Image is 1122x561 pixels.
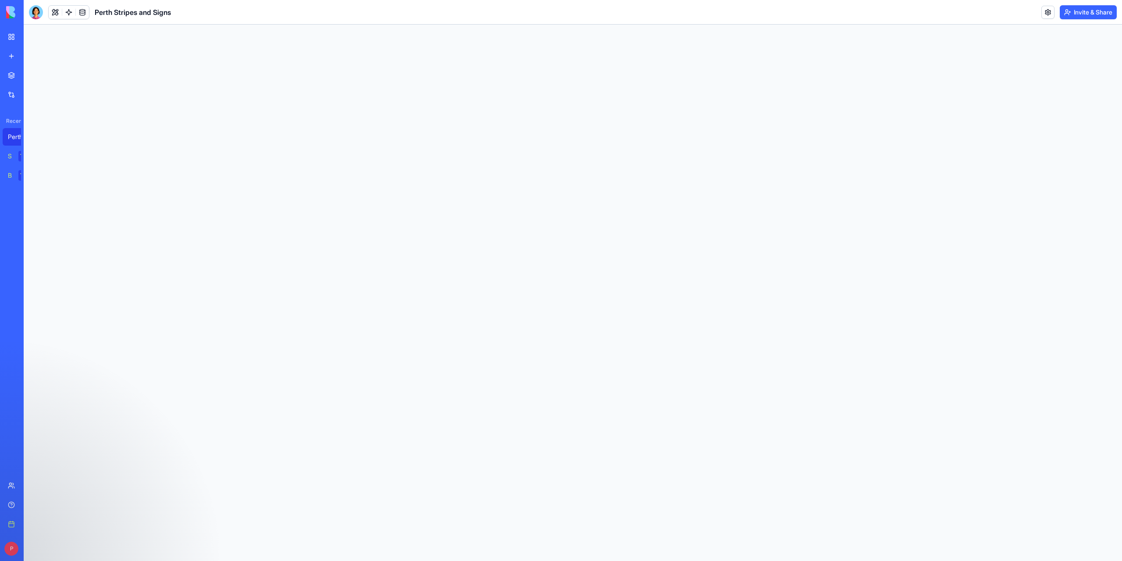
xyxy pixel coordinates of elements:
div: Blog Generation Pro [8,171,12,180]
a: Social Media Content GeneratorTRY [3,147,38,165]
iframe: Intercom notifications message [125,495,300,557]
span: P [4,542,18,556]
div: Perth Stripes and Signs [8,132,32,141]
h1: Perth Stripes and Signs [95,7,171,18]
a: Perth Stripes and Signs [3,128,38,146]
div: TRY [18,151,32,161]
div: TRY [18,170,32,181]
div: Social Media Content Generator [8,152,12,161]
span: Recent [3,118,21,125]
a: Blog Generation ProTRY [3,167,38,184]
img: logo [6,6,60,18]
button: Invite & Share [1060,5,1117,19]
